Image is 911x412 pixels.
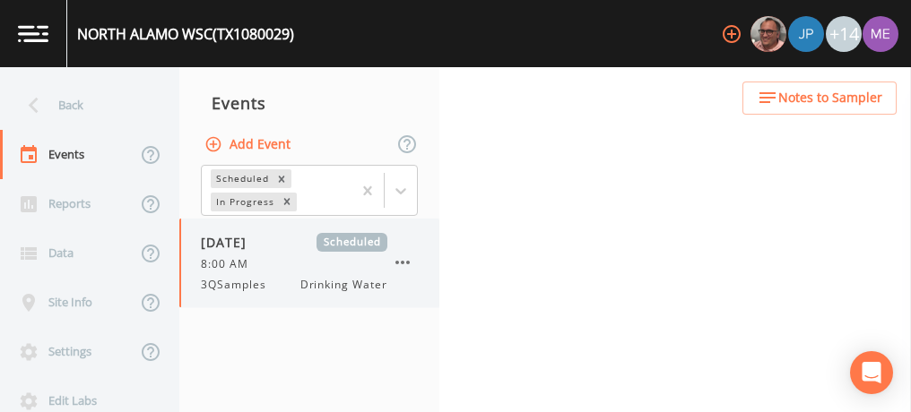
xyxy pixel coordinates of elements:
button: Notes to Sampler [742,82,897,115]
img: logo [18,25,48,42]
div: Remove Scheduled [272,169,291,188]
div: Remove In Progress [277,193,297,211]
a: [DATE]Scheduled8:00 AM3QSamplesDrinking Water [179,219,439,308]
div: Joshua gere Paul [787,16,825,52]
img: d4d65db7c401dd99d63b7ad86343d265 [863,16,898,52]
span: Notes to Sampler [778,87,882,109]
div: Events [179,81,439,125]
div: Open Intercom Messenger [850,351,893,394]
span: Scheduled [317,233,387,252]
div: Mike Franklin [750,16,787,52]
div: Scheduled [211,169,272,188]
div: In Progress [211,193,277,211]
span: Drinking Water [300,277,387,293]
button: Add Event [201,128,298,161]
span: 3QSamples [201,277,277,293]
img: 41241ef155101aa6d92a04480b0d0000 [788,16,824,52]
div: +14 [826,16,862,52]
span: 8:00 AM [201,256,259,272]
span: [DATE] [201,233,259,252]
img: e2d790fa78825a4bb76dcb6ab311d44c [750,16,786,52]
div: NORTH ALAMO WSC (TX1080029) [77,23,294,45]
